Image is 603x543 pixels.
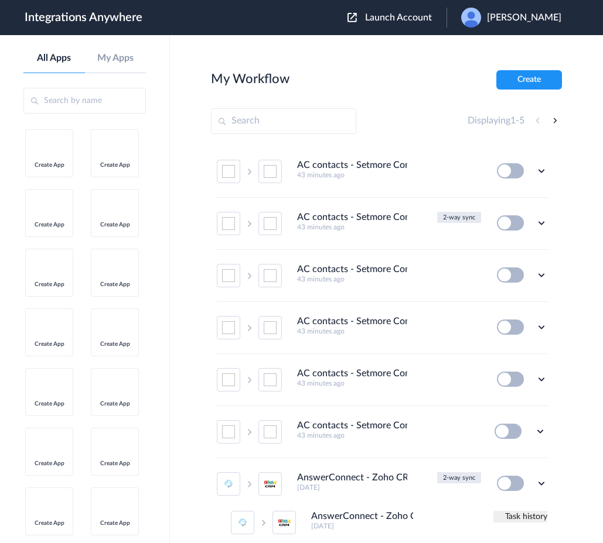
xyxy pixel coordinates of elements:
span: 1 [510,116,516,125]
img: launch-acct-icon.svg [348,13,357,22]
span: Create App [97,400,133,407]
span: Create App [31,161,67,169]
button: Create [496,70,562,90]
h1: Integrations Anywhere [25,11,142,25]
span: Launch Account [365,13,432,22]
span: Create App [97,161,133,169]
h4: AC contacts - Setmore Contact [297,368,407,379]
span: Create App [31,341,67,348]
button: 2-way sync [437,472,481,483]
span: [PERSON_NAME] [487,12,561,23]
h5: 43 minutes ago [297,327,481,335]
span: Create App [97,520,133,527]
h5: [DATE] [311,522,481,530]
span: Create App [97,460,133,467]
h4: AC contacts - Setmore Contact [297,420,407,431]
button: Launch Account [348,12,447,23]
h4: AC contacts - Setmore Contact [297,160,407,171]
span: Create App [97,221,133,228]
h5: 43 minutes ago [297,223,431,231]
span: Create App [31,221,67,228]
h5: 43 minutes ago [297,275,481,283]
h5: 43 minutes ago [297,431,481,439]
button: Task history [493,511,547,523]
h4: AnswerConnect - Zoho CRM [311,511,413,522]
input: Search by name [23,88,146,114]
h4: AC contacts - Setmore Contact [297,212,407,223]
input: Search [211,108,356,134]
span: Create App [31,281,67,288]
span: Create App [31,520,67,527]
h5: 43 minutes ago [297,171,481,179]
span: Create App [97,341,133,348]
h5: [DATE] [297,483,431,492]
span: Create App [97,281,133,288]
h4: AnswerConnect - Zoho CRM [297,472,407,483]
img: user.png [461,8,481,28]
h4: Displaying - [468,115,524,126]
h4: AC contacts - Setmore Contact [297,264,407,275]
h4: AC contacts - Setmore Contact [297,316,407,327]
span: Create App [31,400,67,407]
span: 5 [519,116,524,125]
h2: My Workflow [211,71,289,87]
a: My Apps [85,53,147,64]
span: Create App [31,460,67,467]
button: 2-way sync [437,212,481,223]
a: All Apps [23,53,85,64]
h5: 43 minutes ago [297,379,481,387]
